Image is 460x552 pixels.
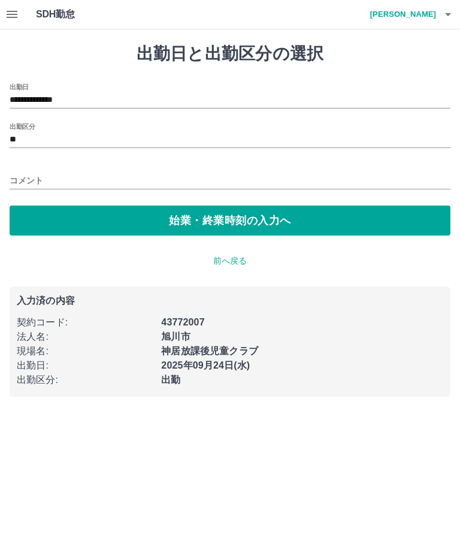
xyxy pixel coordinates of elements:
[161,375,180,385] b: 出勤
[10,82,29,91] label: 出勤日
[10,44,450,64] h1: 出勤日と出勤区分の選択
[161,331,190,342] b: 旭川市
[17,344,154,358] p: 現場名 :
[10,255,450,267] p: 前へ戻る
[161,360,250,370] b: 2025年09月24日(水)
[17,330,154,344] p: 法人名 :
[17,296,443,306] p: 入力済の内容
[17,373,154,387] p: 出勤区分 :
[161,317,204,327] b: 43772007
[10,122,35,131] label: 出勤区分
[161,346,258,356] b: 神居放課後児童クラブ
[10,206,450,236] button: 始業・終業時刻の入力へ
[17,315,154,330] p: 契約コード :
[17,358,154,373] p: 出勤日 :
